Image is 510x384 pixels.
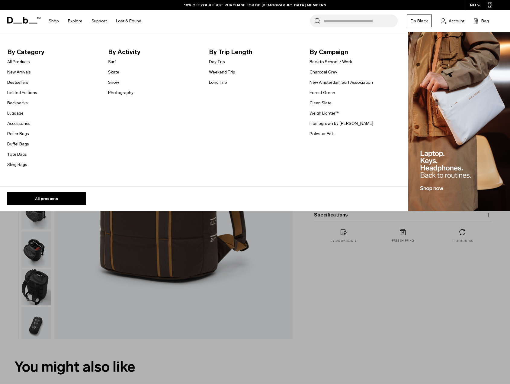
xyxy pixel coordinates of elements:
[310,100,332,106] a: Clean Slate
[91,10,107,32] a: Support
[310,79,373,86] a: New Amsterdam Surf Association
[108,69,119,75] a: Skate
[310,69,337,75] a: Charcoal Grey
[310,110,339,116] a: Weigh Lighter™
[473,17,489,24] button: Bag
[449,18,464,24] span: Account
[408,32,510,211] img: Db
[108,79,119,86] a: Snow
[7,192,86,205] a: All products
[7,110,24,116] a: Luggage
[481,18,489,24] span: Bag
[7,59,30,65] a: All Products
[7,89,37,96] a: Limited Editions
[7,79,28,86] a: Bestsellers
[441,17,464,24] a: Account
[209,47,300,57] span: By Trip Length
[7,131,29,137] a: Roller Bags
[108,59,116,65] a: Surf
[44,10,146,32] nav: Main Navigation
[7,100,28,106] a: Backpacks
[116,10,141,32] a: Lost & Found
[209,69,235,75] a: Weekend Trip
[310,47,401,57] span: By Campaign
[310,59,352,65] a: Back to School / Work
[7,47,98,57] span: By Category
[108,89,133,96] a: Photography
[68,10,82,32] a: Explore
[310,89,335,96] a: Forest Green
[7,151,27,158] a: Tote Bags
[49,10,59,32] a: Shop
[7,161,27,168] a: Sling Bags
[184,2,326,8] a: 10% OFF YOUR FIRST PURCHASE FOR DB [DEMOGRAPHIC_DATA] MEMBERS
[209,79,227,86] a: Long Trip
[209,59,225,65] a: Day Trip
[310,131,334,137] a: Polestar Edt.
[310,120,373,127] a: Homegrown by [PERSON_NAME]
[7,141,29,147] a: Duffel Bags
[407,15,432,27] a: Db Black
[7,69,31,75] a: New Arrivals
[108,47,199,57] span: By Activity
[7,120,30,127] a: Accessories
